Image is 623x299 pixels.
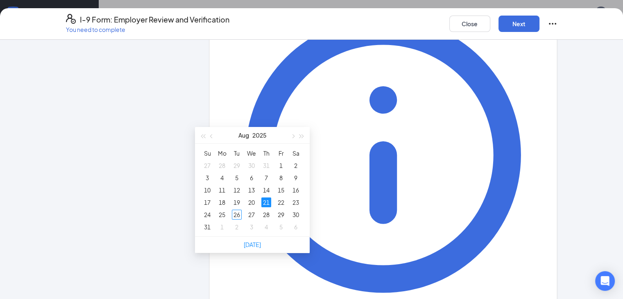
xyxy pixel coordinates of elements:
td: 2025-08-03 [200,172,215,184]
td: 2025-09-04 [259,221,274,233]
div: 12 [232,185,242,195]
td: 2025-09-06 [288,221,303,233]
div: 5 [276,222,286,232]
td: 2025-08-29 [274,208,288,221]
div: 26 [232,210,242,220]
th: Su [200,147,215,159]
td: 2025-08-18 [215,196,229,208]
div: 2 [291,161,301,170]
div: 6 [247,173,256,183]
div: 21 [261,197,271,207]
td: 2025-08-08 [274,172,288,184]
td: 2025-07-30 [244,159,259,172]
div: 4 [217,173,227,183]
td: 2025-08-27 [244,208,259,221]
div: Open Intercom Messenger [595,271,615,291]
div: 19 [232,197,242,207]
th: Mo [215,147,229,159]
td: 2025-08-06 [244,172,259,184]
div: 30 [291,210,301,220]
div: 20 [247,197,256,207]
div: 15 [276,185,286,195]
div: 6 [291,222,301,232]
td: 2025-08-30 [288,208,303,221]
td: 2025-09-03 [244,221,259,233]
td: 2025-08-16 [288,184,303,196]
p: You need to complete [66,25,229,34]
td: 2025-08-12 [229,184,244,196]
td: 2025-08-02 [288,159,303,172]
div: 1 [217,222,227,232]
div: 29 [232,161,242,170]
svg: FormI9EVerifyIcon [66,14,76,24]
td: 2025-08-19 [229,196,244,208]
button: Aug [238,127,249,143]
div: 1 [276,161,286,170]
div: 17 [202,197,212,207]
div: 3 [202,173,212,183]
div: 30 [247,161,256,170]
div: 31 [261,161,271,170]
th: We [244,147,259,159]
td: 2025-09-02 [229,221,244,233]
div: 2 [232,222,242,232]
td: 2025-08-28 [259,208,274,221]
th: Tu [229,147,244,159]
div: 11 [217,185,227,195]
td: 2025-09-05 [274,221,288,233]
td: 2025-08-15 [274,184,288,196]
td: 2025-08-17 [200,196,215,208]
div: 16 [291,185,301,195]
button: Next [498,16,539,32]
td: 2025-08-10 [200,184,215,196]
td: 2025-08-13 [244,184,259,196]
div: 25 [217,210,227,220]
td: 2025-07-29 [229,159,244,172]
td: 2025-08-20 [244,196,259,208]
div: 3 [247,222,256,232]
div: 24 [202,210,212,220]
div: 14 [261,185,271,195]
div: 28 [217,161,227,170]
div: 10 [202,185,212,195]
td: 2025-08-23 [288,196,303,208]
div: 5 [232,173,242,183]
div: 23 [291,197,301,207]
a: [DATE] [244,241,261,248]
button: 2025 [252,127,267,143]
div: 27 [247,210,256,220]
td: 2025-08-09 [288,172,303,184]
h4: I-9 Form: Employer Review and Verification [80,14,229,25]
svg: Ellipses [548,19,557,29]
td: 2025-09-01 [215,221,229,233]
td: 2025-08-14 [259,184,274,196]
th: Fr [274,147,288,159]
td: 2025-08-21 [259,196,274,208]
div: 27 [202,161,212,170]
div: 31 [202,222,212,232]
th: Th [259,147,274,159]
td: 2025-08-04 [215,172,229,184]
td: 2025-08-26 [229,208,244,221]
td: 2025-08-22 [274,196,288,208]
td: 2025-08-05 [229,172,244,184]
td: 2025-07-27 [200,159,215,172]
th: Sa [288,147,303,159]
div: 9 [291,173,301,183]
td: 2025-08-24 [200,208,215,221]
div: 7 [261,173,271,183]
div: 13 [247,185,256,195]
div: 29 [276,210,286,220]
td: 2025-08-01 [274,159,288,172]
button: Close [449,16,490,32]
td: 2025-08-25 [215,208,229,221]
div: 18 [217,197,227,207]
td: 2025-07-31 [259,159,274,172]
div: 28 [261,210,271,220]
td: 2025-08-07 [259,172,274,184]
div: 8 [276,173,286,183]
td: 2025-07-28 [215,159,229,172]
div: 22 [276,197,286,207]
div: 4 [261,222,271,232]
td: 2025-08-31 [200,221,215,233]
